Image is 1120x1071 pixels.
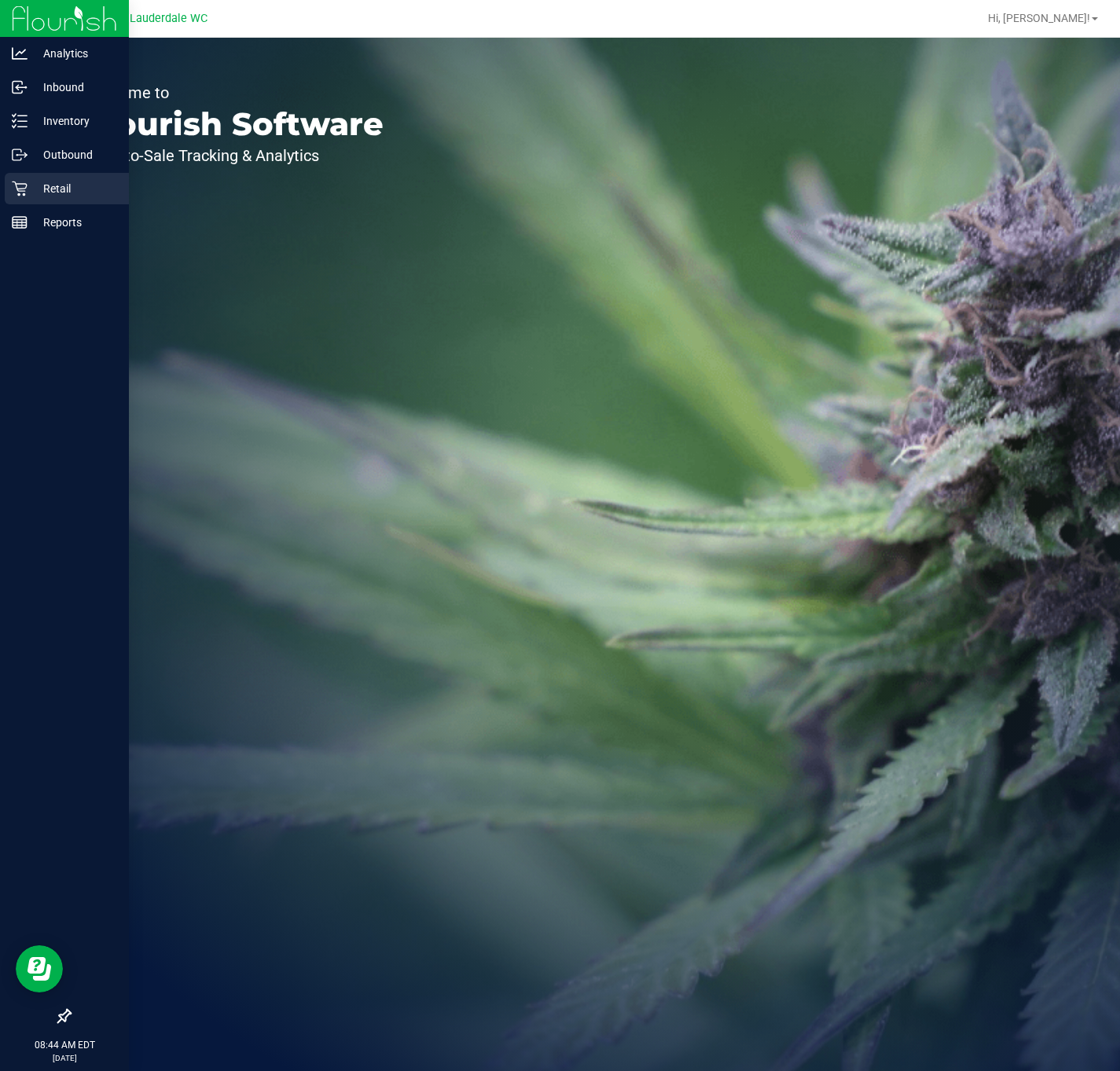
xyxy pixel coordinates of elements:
p: Retail [28,179,122,198]
p: Seed-to-Sale Tracking & Analytics [85,148,384,163]
inline-svg: Outbound [12,147,28,163]
span: Hi, [PERSON_NAME]! [988,12,1090,24]
iframe: Resource center [16,945,63,992]
p: 08:44 AM EDT [7,1038,122,1052]
inline-svg: Analytics [12,46,28,61]
p: Welcome to [85,85,384,101]
p: Inventory [28,112,122,130]
inline-svg: Reports [12,215,28,230]
p: Reports [28,213,122,232]
span: Ft. Lauderdale WC [113,12,207,25]
inline-svg: Inbound [12,79,28,95]
p: [DATE] [7,1052,122,1064]
p: Analytics [28,44,122,63]
p: Flourish Software [85,108,384,140]
p: Inbound [28,78,122,97]
inline-svg: Retail [12,181,28,196]
p: Outbound [28,145,122,164]
inline-svg: Inventory [12,113,28,129]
